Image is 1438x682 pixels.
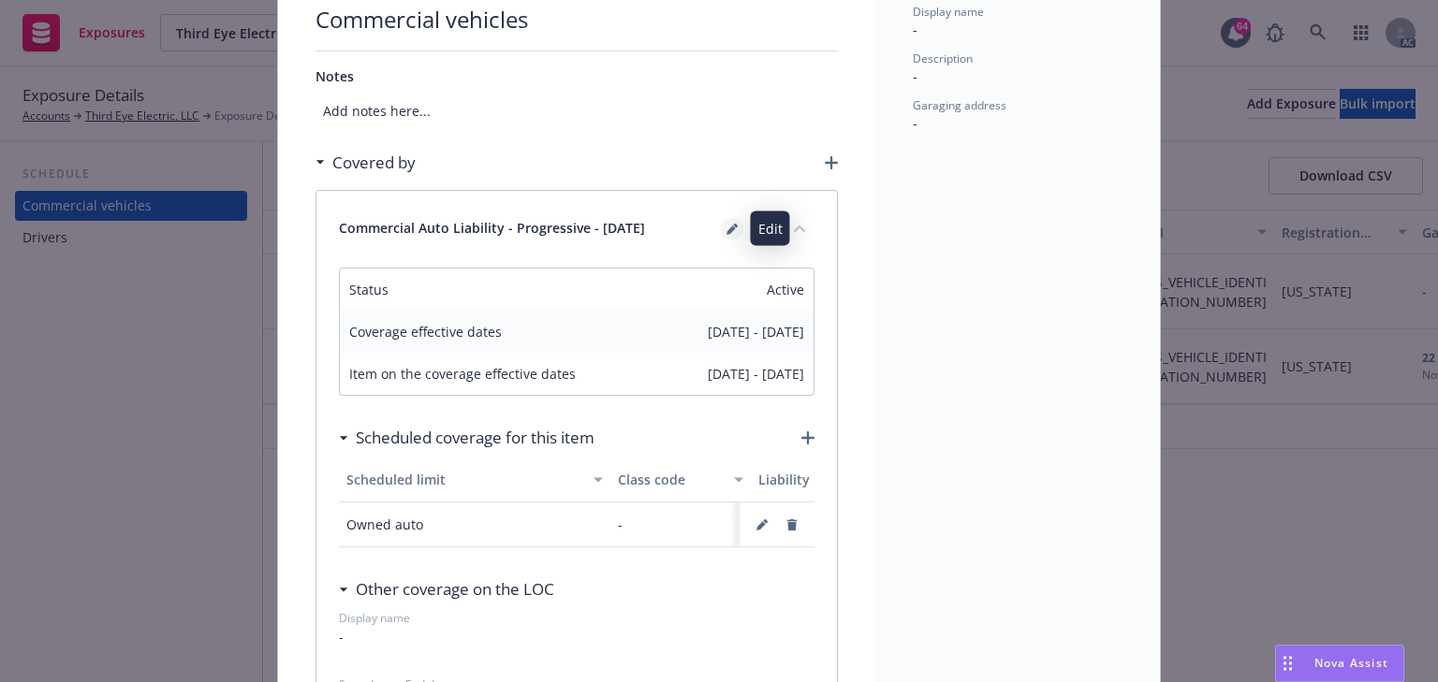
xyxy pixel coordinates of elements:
[315,151,416,175] div: Covered by
[339,627,814,646] span: -
[339,457,610,502] button: Scheduled limit
[721,218,743,240] a: editPencil
[346,470,582,489] div: Scheduled limit
[316,191,837,268] div: Commercial Auto Liability - Progressive - [DATE]editPencilremovecollapse content
[315,67,354,85] span: Notes
[913,51,973,66] span: Description
[332,151,416,175] h3: Covered by
[913,67,917,85] span: -
[339,426,594,450] div: Scheduled coverage for this item
[349,364,626,384] span: Item on the coverage effective dates
[708,364,804,384] span: [DATE] - [DATE]
[1314,655,1388,671] span: Nova Assist
[339,610,814,627] span: Display name
[339,577,554,602] div: Other coverage on the LOC
[315,94,838,128] span: Add notes here...
[1276,646,1299,681] div: Drag to move
[767,280,804,299] span: Active
[758,470,863,489] div: Liability
[913,4,984,20] span: Display name
[1275,645,1404,682] button: Nova Assist
[785,213,814,243] button: collapse content
[339,218,645,240] span: Commercial Auto Liability - Progressive - [DATE]
[913,114,917,132] span: -
[618,470,723,489] div: Class code
[708,322,804,341] span: [DATE] - [DATE]
[349,322,626,341] span: Coverage effective dates
[349,280,626,299] span: Status
[346,515,423,534] div: Owned auto
[356,426,594,450] h3: Scheduled coverage for this item
[913,21,917,38] span: -
[751,457,891,502] button: Liability
[618,515,623,533] span: -
[913,97,1006,113] span: Garaging address
[356,577,554,602] h3: Other coverage on the LOC
[610,457,751,502] button: Class code
[315,4,838,36] span: Commercial vehicles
